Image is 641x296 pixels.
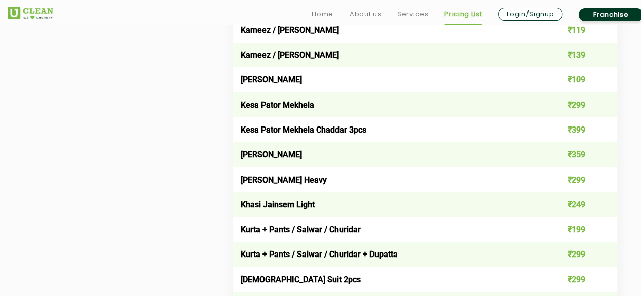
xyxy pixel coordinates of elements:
td: Khasi Jainsem Light [233,192,541,217]
td: ₹359 [541,142,618,167]
td: Kesa Pator Mekhela [233,92,541,117]
a: Home [312,8,333,20]
td: Kameez / [PERSON_NAME] [233,17,541,42]
td: ₹299 [541,267,618,292]
td: [PERSON_NAME] [233,142,541,167]
td: ₹199 [541,217,618,242]
td: Kurta + Pants / Salwar / Churidar + Dupatta [233,242,541,267]
td: [PERSON_NAME] [233,67,541,92]
td: Kurta + Pants / Salwar / Churidar [233,217,541,242]
td: ₹299 [541,167,618,192]
td: ₹109 [541,67,618,92]
a: About us [350,8,381,20]
td: ₹399 [541,117,618,142]
td: Kesa Pator Mekhela Chaddar 3pcs [233,117,541,142]
td: ₹299 [541,242,618,267]
td: [DEMOGRAPHIC_DATA] Suit 2pcs [233,267,541,292]
a: Services [397,8,428,20]
a: Pricing List [444,8,482,20]
td: [PERSON_NAME] Heavy [233,167,541,192]
a: Login/Signup [498,8,562,21]
td: ₹119 [541,17,618,42]
td: Kameez / [PERSON_NAME] [233,43,541,67]
td: ₹299 [541,92,618,117]
td: ₹249 [541,192,618,217]
td: ₹139 [541,43,618,67]
img: UClean Laundry and Dry Cleaning [8,7,53,19]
